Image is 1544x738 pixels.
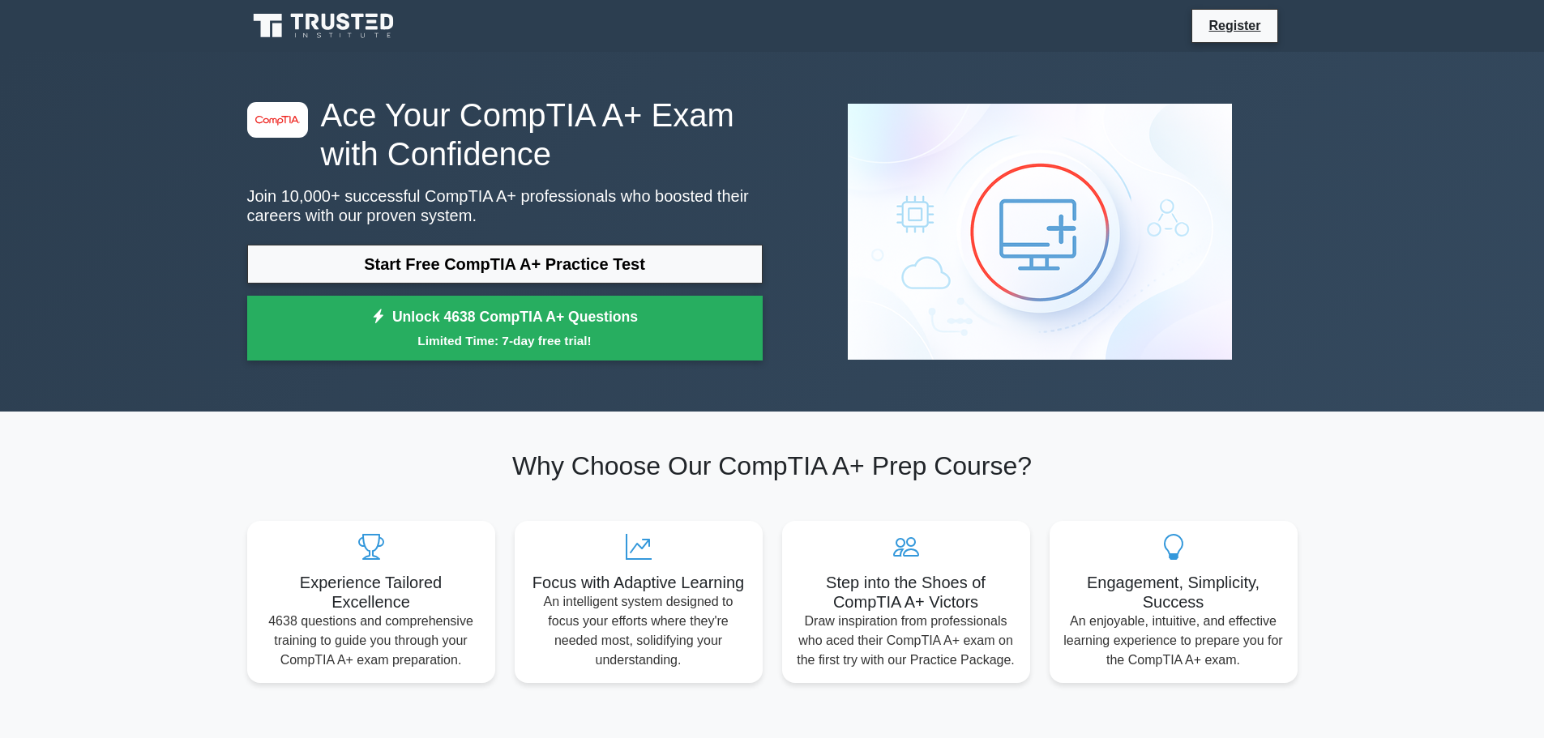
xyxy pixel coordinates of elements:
h1: Ace Your CompTIA A+ Exam with Confidence [247,96,763,173]
h5: Step into the Shoes of CompTIA A+ Victors [795,573,1017,612]
a: Register [1199,15,1270,36]
p: An enjoyable, intuitive, and effective learning experience to prepare you for the CompTIA A+ exam. [1063,612,1285,670]
h2: Why Choose Our CompTIA A+ Prep Course? [247,450,1298,481]
h5: Experience Tailored Excellence [260,573,482,612]
h5: Engagement, Simplicity, Success [1063,573,1285,612]
p: An intelligent system designed to focus your efforts where they're needed most, solidifying your ... [528,592,750,670]
p: 4638 questions and comprehensive training to guide you through your CompTIA A+ exam preparation. [260,612,482,670]
a: Start Free CompTIA A+ Practice Test [247,245,763,284]
img: CompTIA A+ Preview [835,91,1245,373]
p: Join 10,000+ successful CompTIA A+ professionals who boosted their careers with our proven system. [247,186,763,225]
a: Unlock 4638 CompTIA A+ QuestionsLimited Time: 7-day free trial! [247,296,763,360]
small: Limited Time: 7-day free trial! [267,331,742,350]
h5: Focus with Adaptive Learning [528,573,750,592]
p: Draw inspiration from professionals who aced their CompTIA A+ exam on the first try with our Prac... [795,612,1017,670]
